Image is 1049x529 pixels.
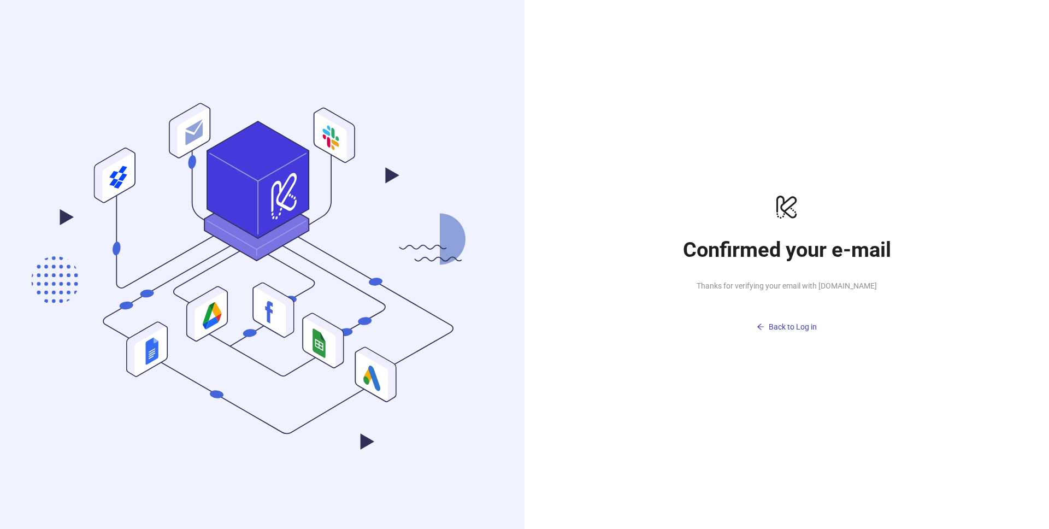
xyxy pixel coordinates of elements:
span: Thanks for verifying your email with [DOMAIN_NAME] [677,280,896,292]
h1: Confirmed your e-mail [677,237,896,262]
a: Back to Log in [677,301,896,336]
button: Back to Log in [677,318,896,336]
span: Back to Log in [769,322,817,331]
span: arrow-left [757,323,764,331]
